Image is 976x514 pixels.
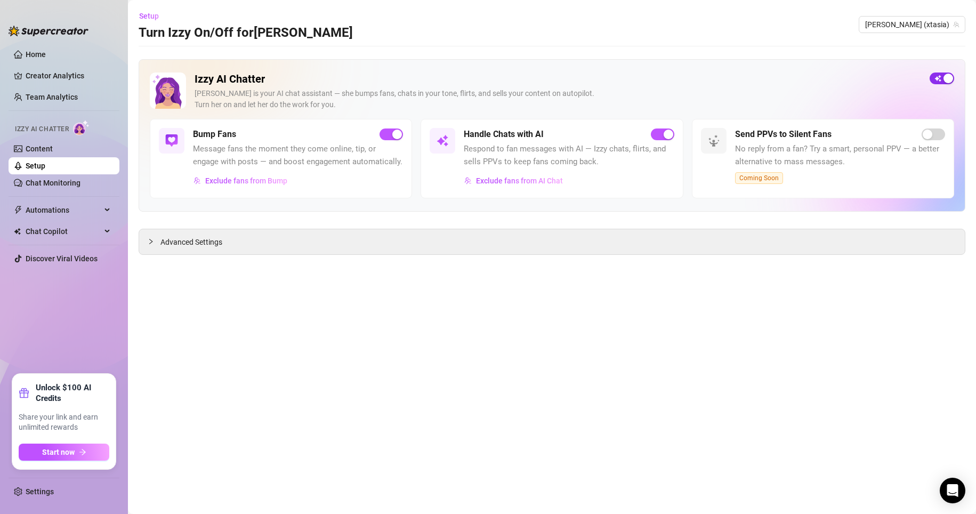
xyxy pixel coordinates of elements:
span: Respond to fan messages with AI — Izzy chats, flirts, and sells PPVs to keep fans coming back. [464,143,674,168]
div: [PERSON_NAME] is your AI chat assistant — she bumps fans, chats in your tone, flirts, and sells y... [195,88,921,110]
span: No reply from a fan? Try a smart, personal PPV — a better alternative to mass messages. [735,143,945,168]
img: Chat Copilot [14,228,21,235]
span: Advanced Settings [160,236,222,248]
span: Automations [26,202,101,219]
span: Start now [42,448,75,456]
img: logo-BBDzfeDw.svg [9,26,88,36]
a: Creator Analytics [26,67,111,84]
img: svg%3e [707,134,720,147]
span: thunderbolt [14,206,22,214]
a: Discover Viral Videos [26,254,98,263]
span: Izzy AI Chatter [15,124,69,134]
a: Setup [26,162,45,170]
a: Team Analytics [26,93,78,101]
h5: Bump Fans [193,128,236,141]
span: gift [19,388,29,398]
a: Chat Monitoring [26,179,80,187]
span: collapsed [148,238,154,245]
span: Exclude fans from Bump [205,176,287,185]
div: Open Intercom Messenger [940,478,965,503]
img: AI Chatter [73,120,90,135]
h5: Handle Chats with AI [464,128,544,141]
span: Exclude fans from AI Chat [476,176,563,185]
img: svg%3e [436,134,449,147]
span: Setup [139,12,159,20]
h5: Send PPVs to Silent Fans [735,128,832,141]
button: Exclude fans from AI Chat [464,172,563,189]
div: collapsed [148,236,160,247]
img: Izzy AI Chatter [150,73,186,109]
a: Settings [26,487,54,496]
a: Home [26,50,46,59]
button: Start nowarrow-right [19,444,109,461]
span: arrow-right [79,448,86,456]
span: team [953,21,959,28]
img: svg%3e [464,177,472,184]
img: svg%3e [193,177,201,184]
span: Anastasia (xtasia) [865,17,959,33]
button: Setup [139,7,167,25]
a: Content [26,144,53,153]
h2: Izzy AI Chatter [195,73,921,86]
span: Share your link and earn unlimited rewards [19,412,109,433]
span: Coming Soon [735,172,783,184]
img: svg%3e [165,134,178,147]
strong: Unlock $100 AI Credits [36,382,109,404]
span: Chat Copilot [26,223,101,240]
span: Message fans the moment they come online, tip, or engage with posts — and boost engagement automa... [193,143,403,168]
button: Exclude fans from Bump [193,172,288,189]
h3: Turn Izzy On/Off for [PERSON_NAME] [139,25,353,42]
